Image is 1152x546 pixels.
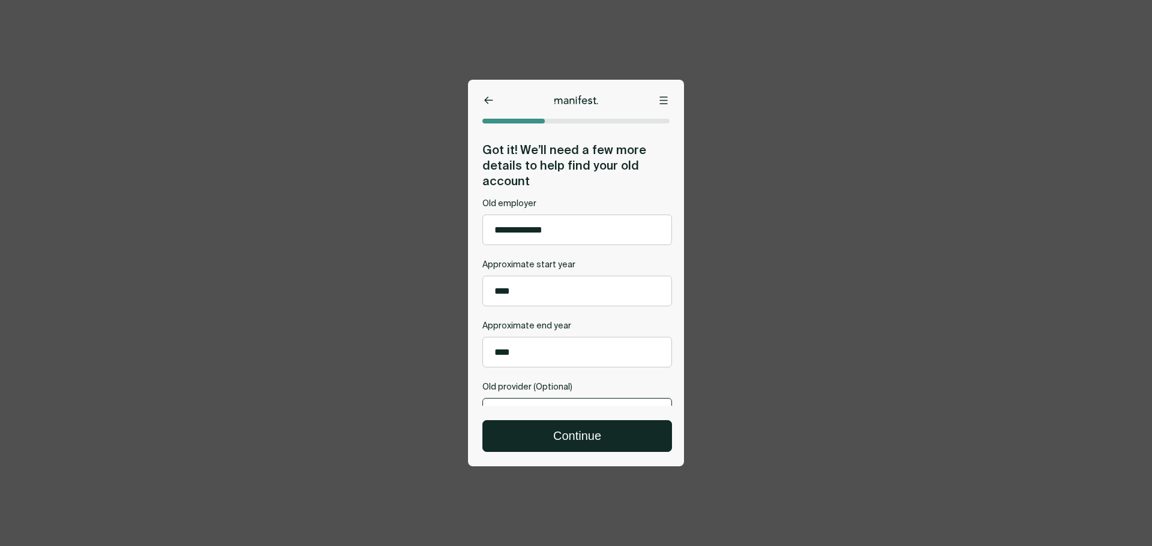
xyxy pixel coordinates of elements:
label: Old provider (Optional) [482,382,672,393]
label: Approximate start year [482,260,672,271]
label: Approximate end year [482,321,672,332]
label: Old employer [482,198,672,210]
button: Continue [483,421,671,451]
h2: Got it! We’ll need a few more details to help find your old account [482,142,672,189]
